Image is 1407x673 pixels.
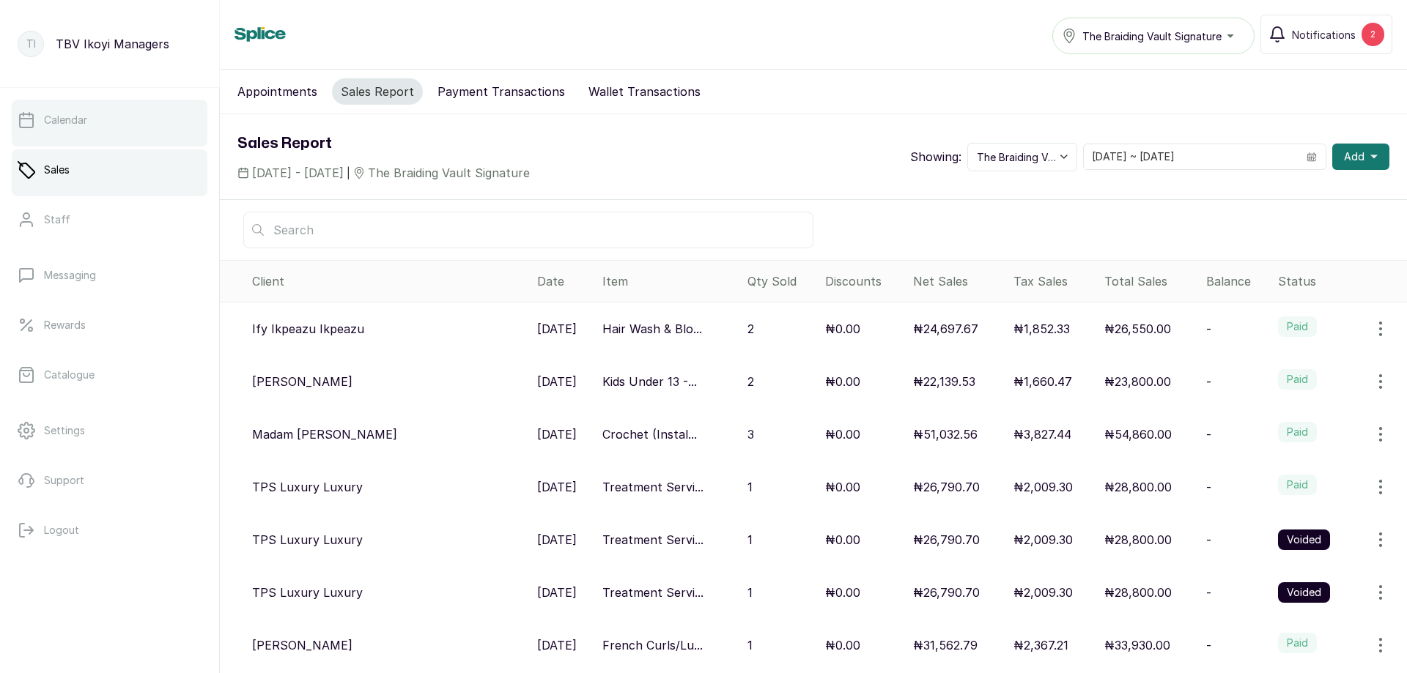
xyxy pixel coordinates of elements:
[26,37,36,51] p: TI
[913,478,980,496] p: ₦26,790.70
[747,320,754,338] p: 2
[368,164,530,182] span: The Braiding Vault Signature
[12,255,207,296] a: Messaging
[12,410,207,451] a: Settings
[12,305,207,346] a: Rewards
[1344,149,1364,164] span: Add
[12,100,207,141] a: Calendar
[1104,272,1194,290] div: Total Sales
[967,143,1077,171] button: The Braiding Vault Signature
[1104,425,1172,443] p: ₦54,860.00
[12,510,207,551] button: Logout
[12,460,207,501] a: Support
[56,35,169,53] p: TBV Ikoyi Managers
[913,531,980,549] p: ₦26,790.70
[252,320,364,338] p: Ify Ikpeazu Ikpeazu
[1332,144,1389,170] button: Add
[825,425,860,443] p: ₦0.00
[252,636,352,654] p: [PERSON_NAME]
[1013,636,1068,654] p: ₦2,367.21
[1082,29,1222,44] span: The Braiding Vault Signature
[252,425,397,443] p: Madam [PERSON_NAME]
[1206,320,1211,338] p: -
[1278,529,1330,550] label: Voided
[1104,320,1171,338] p: ₦26,550.00
[1292,27,1356,42] span: Notifications
[747,425,754,443] p: 3
[44,318,86,332] p: Rewards
[913,425,978,443] p: ₦51,032.56
[44,473,84,488] p: Support
[1278,633,1317,653] label: Paid
[1206,373,1211,390] p: -
[602,425,697,443] p: Crochet (Instal...
[602,584,703,601] p: Treatment Servi...
[252,584,363,601] p: TPS Luxury Luxury
[1278,582,1330,603] label: Voided
[12,149,207,190] a: Sales
[602,478,703,496] p: Treatment Servi...
[913,320,978,338] p: ₦24,697.67
[1084,144,1298,169] input: Select date
[602,636,703,654] p: French Curls/Lu...
[913,584,980,601] p: ₦26,790.70
[1362,23,1384,46] div: 2
[537,636,577,654] p: [DATE]
[537,531,577,549] p: [DATE]
[44,113,87,127] p: Calendar
[44,163,70,177] p: Sales
[44,212,70,227] p: Staff
[229,78,326,105] button: Appointments
[252,164,344,182] span: [DATE] - [DATE]
[1206,272,1267,290] div: Balance
[1206,636,1211,654] p: -
[44,523,79,538] p: Logout
[1013,425,1071,443] p: ₦3,827.44
[1104,636,1170,654] p: ₦33,930.00
[580,78,709,105] button: Wallet Transactions
[1013,272,1093,290] div: Tax Sales
[1013,584,1073,601] p: ₦2,009.30
[252,478,363,496] p: TPS Luxury Luxury
[602,531,703,549] p: Treatment Servi...
[44,368,95,382] p: Catalogue
[1278,369,1317,390] label: Paid
[1206,531,1211,549] p: -
[977,149,1060,165] span: The Braiding Vault Signature
[237,132,530,155] h1: Sales Report
[825,636,860,654] p: ₦0.00
[602,373,697,390] p: Kids Under 13 -...
[825,272,901,290] div: Discounts
[1206,478,1211,496] p: -
[1104,373,1171,390] p: ₦23,800.00
[1013,531,1073,549] p: ₦2,009.30
[1052,18,1255,54] button: The Braiding Vault Signature
[747,373,754,390] p: 2
[825,478,860,496] p: ₦0.00
[747,478,753,496] p: 1
[913,373,975,390] p: ₦22,139.53
[1206,584,1211,601] p: -
[332,78,423,105] button: Sales Report
[1104,531,1172,549] p: ₦28,800.00
[537,584,577,601] p: [DATE]
[1013,373,1072,390] p: ₦1,660.47
[825,531,860,549] p: ₦0.00
[747,531,753,549] p: 1
[347,166,350,181] span: |
[825,320,860,338] p: ₦0.00
[1013,478,1073,496] p: ₦2,009.30
[537,478,577,496] p: [DATE]
[537,272,591,290] div: Date
[1206,425,1211,443] p: -
[1278,272,1401,290] div: Status
[747,584,753,601] p: 1
[537,425,577,443] p: [DATE]
[429,78,574,105] button: Payment Transactions
[747,272,813,290] div: Qty Sold
[1104,584,1172,601] p: ₦28,800.00
[1260,15,1392,54] button: Notifications2
[1278,475,1317,495] label: Paid
[1307,152,1317,162] svg: calendar
[1013,320,1070,338] p: ₦1,852.33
